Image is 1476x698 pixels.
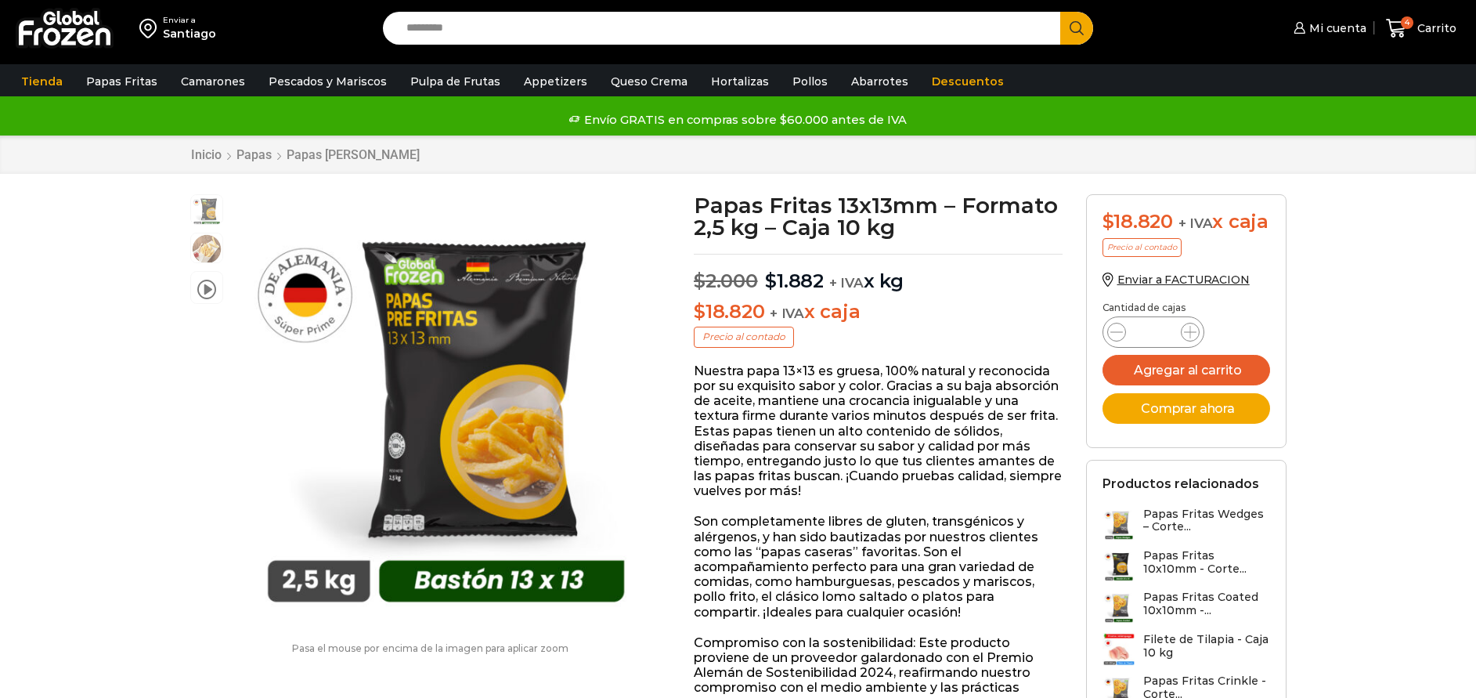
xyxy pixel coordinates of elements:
[139,15,163,42] img: address-field-icon.svg
[1102,591,1270,624] a: Papas Fritas Coated 10x10mm -...
[694,194,1063,238] h1: Papas Fritas 13x13mm – Formato 2,5 kg – Caja 10 kg
[694,254,1063,293] p: x kg
[694,363,1063,499] p: Nuestra papa 13×13 es gruesa, 100% natural y reconocida por su exquisito sabor y color. Gracias a...
[1143,508,1270,534] h3: Papas Fritas Wedges – Corte...
[261,67,395,96] a: Pescados y Mariscos
[829,275,864,291] span: + IVA
[1102,476,1259,491] h2: Productos relacionados
[694,300,764,323] bdi: 18.820
[703,67,777,96] a: Hortalizas
[1143,633,1270,660] h3: Filete de Tilapia - Caja 10 kg
[1102,508,1270,541] a: Papas Fritas Wedges – Corte...
[191,233,222,265] span: 13×13
[1102,302,1270,313] p: Cantidad de cajas
[1102,273,1250,287] a: Enviar a FACTURACION
[770,306,804,321] span: + IVA
[924,67,1012,96] a: Descuentos
[1102,633,1270,667] a: Filete de Tilapia - Caja 10 kg
[1143,549,1270,576] h3: Papas Fritas 10x10mm - Corte...
[1102,355,1270,385] button: Agregar al carrito
[694,514,1063,619] p: Son completamente libres de gluten, transgénicos y alérgenos, y han sido bautizadas por nuestros ...
[1401,16,1413,29] span: 4
[1060,12,1093,45] button: Search button
[694,269,758,292] bdi: 2.000
[1102,238,1182,257] p: Precio al contado
[190,147,420,162] nav: Breadcrumb
[1139,321,1168,343] input: Product quantity
[231,194,661,624] img: 13-x-13-2kg
[13,67,70,96] a: Tienda
[694,269,706,292] span: $
[236,147,272,162] a: Papas
[694,300,706,323] span: $
[1117,273,1250,287] span: Enviar a FACTURACION
[1413,20,1456,36] span: Carrito
[765,269,824,292] bdi: 1.882
[843,67,916,96] a: Abarrotes
[1178,215,1213,231] span: + IVA
[694,327,794,347] p: Precio al contado
[1102,549,1270,583] a: Papas Fritas 10x10mm - Corte...
[1102,211,1270,233] div: x caja
[1102,210,1173,233] bdi: 18.820
[694,301,1063,324] p: x caja
[191,195,222,226] span: 13-x-13-2kg
[163,15,216,26] div: Enviar a
[765,269,777,292] span: $
[1143,591,1270,617] h3: Papas Fritas Coated 10x10mm -...
[231,194,661,624] div: 1 / 3
[286,147,420,162] a: Papas [PERSON_NAME]
[190,643,671,654] p: Pasa el mouse por encima de la imagen para aplicar zoom
[1102,210,1114,233] span: $
[1305,20,1366,36] span: Mi cuenta
[1290,13,1366,44] a: Mi cuenta
[173,67,253,96] a: Camarones
[1102,393,1270,424] button: Comprar ahora
[785,67,835,96] a: Pollos
[516,67,595,96] a: Appetizers
[190,147,222,162] a: Inicio
[163,26,216,42] div: Santiago
[603,67,695,96] a: Queso Crema
[1382,10,1460,47] a: 4 Carrito
[78,67,165,96] a: Papas Fritas
[402,67,508,96] a: Pulpa de Frutas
